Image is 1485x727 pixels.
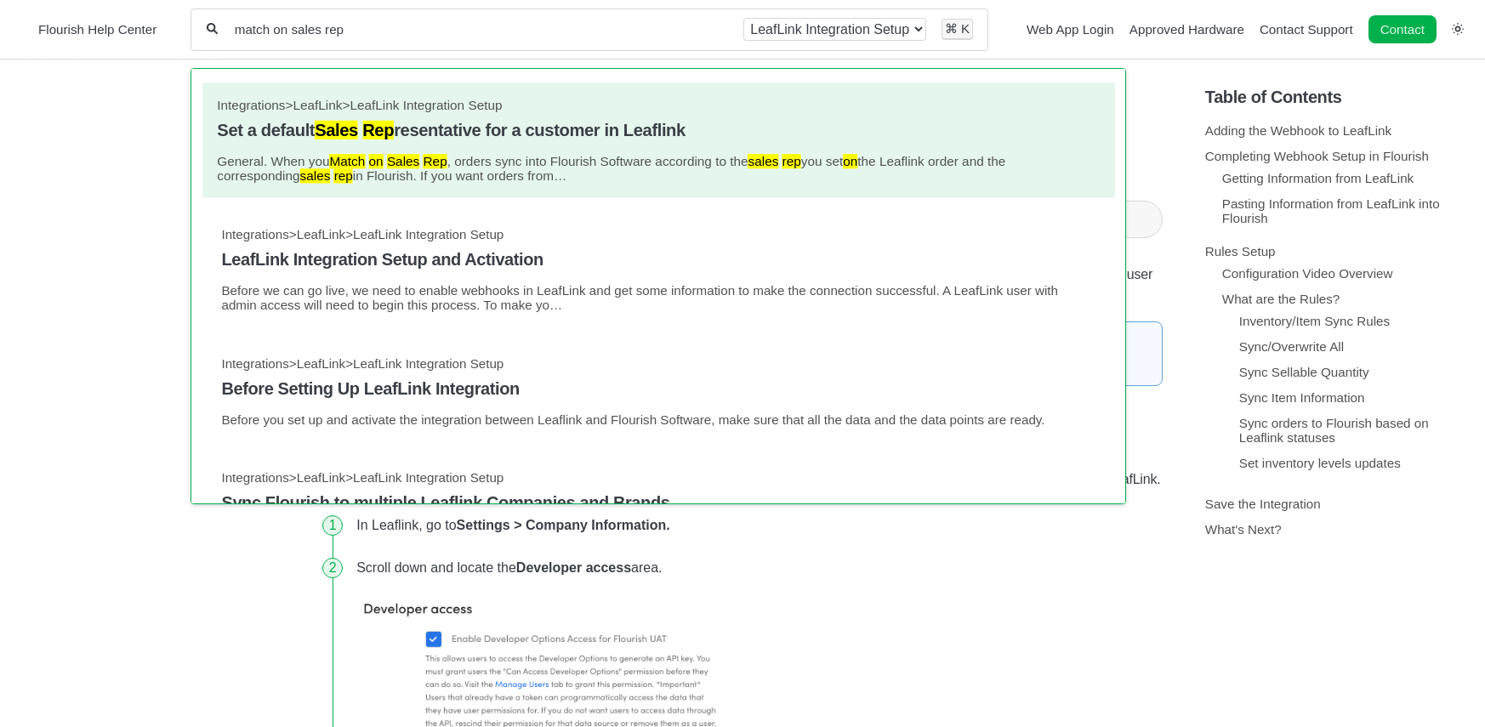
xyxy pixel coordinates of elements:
[1260,22,1353,37] a: Contact Support navigation item
[516,560,631,575] strong: Developer access
[221,356,288,371] span: Integrations
[221,283,1095,312] p: Before we can go live, we need to enable webhooks in LeafLink and get some information to make th...
[38,22,156,37] span: Flourish Help Center
[457,518,670,532] strong: Settings > Company Information.
[1239,314,1390,328] a: Inventory/Item Sync Rules
[353,227,504,241] span: LeafLink Integration Setup
[293,98,342,112] span: LeafLink
[362,122,394,140] mark: Rep
[217,98,1100,183] a: Integrations>LeafLink>LeafLink Integration Setup Set a defaultSales Representative for a customer...
[1205,244,1276,258] a: Rules Setup
[1222,292,1340,306] a: What are the Rules?
[221,250,1095,270] h4: LeafLink Integration Setup and Activation
[350,98,502,112] span: LeafLink Integration Setup
[333,168,352,183] mark: rep
[342,98,350,112] span: >
[350,504,1163,547] li: In Leaflink, go to
[1239,456,1401,470] a: Set inventory levels updates
[782,154,800,168] mark: rep
[285,98,293,112] span: >
[1368,15,1437,43] a: Contact
[1205,123,1391,138] a: Adding the Webhook to LeafLink
[1239,390,1365,405] a: Sync Item Information
[217,98,285,112] span: Integrations
[21,18,30,41] img: Flourish Help Center Logo
[296,471,344,486] span: LeafLink
[1222,171,1414,185] a: Getting Information from LeafLink
[221,471,1095,555] a: Integrations>LeafLink>LeafLink Integration Setup Sync Flourish to multiple Leaflink Companies and...
[345,471,353,486] span: >
[1239,365,1369,379] a: Sync Sellable Quantity
[315,122,358,140] mark: Sales
[1027,22,1114,37] a: Web App Login navigation item
[423,154,447,168] mark: Rep
[221,227,1095,311] a: Integrations>LeafLink>LeafLink Integration Setup LeafLink Integration Setup and Activation Before...
[1205,522,1282,537] a: What's Next?
[21,18,156,41] a: Flourish Help Center
[233,21,729,37] input: Help Me With...
[1364,18,1441,42] li: Contact desktop
[1222,266,1393,281] a: Configuration Video Overview
[288,471,296,486] span: >
[1205,88,1472,107] h5: Table of Contents
[748,154,778,168] mark: sales
[221,356,1095,426] a: Integrations>LeafLink>LeafLink Integration Setup Before Setting Up LeafLink Integration Before yo...
[345,356,353,371] span: >
[961,21,970,36] kbd: K
[1452,21,1464,36] a: Switch dark mode setting
[221,471,288,486] span: Integrations
[843,154,857,168] mark: on
[387,154,419,168] mark: Sales
[221,412,1095,426] p: Before you set up and activate the integration between Leaflink and Flourish Software, make sure ...
[1205,149,1429,163] a: Completing Webhook Setup in Flourish
[221,379,1095,399] h4: Before Setting Up LeafLink Integration
[1239,416,1429,445] a: Sync orders to Flourish based on Leaflink statuses
[353,356,504,371] span: LeafLink Integration Setup
[191,68,1126,504] section: Search results
[1239,339,1344,354] a: Sync/Overwrite All
[353,471,504,486] span: LeafLink Integration Setup
[368,154,383,168] mark: on
[217,122,1100,141] h4: Set a default resentative for a customer in Leaflink
[1222,196,1440,225] a: Pasting Information from LeafLink into Flourish
[288,227,296,241] span: >
[1205,497,1321,511] a: Save the Integration
[288,356,296,371] span: >
[1129,22,1244,37] a: Approved Hardware navigation item
[945,21,958,36] kbd: ⌘
[296,227,344,241] span: LeafLink
[299,168,330,183] mark: sales
[296,356,344,371] span: LeafLink
[217,154,1100,183] p: General. When you , orders sync into Flourish Software according to the you set the Leaflink orde...
[221,494,1095,514] h4: Sync Flourish to multiple Leaflink Companies and Brands
[329,154,365,168] mark: Match
[221,227,288,241] span: Integrations
[345,227,353,241] span: >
